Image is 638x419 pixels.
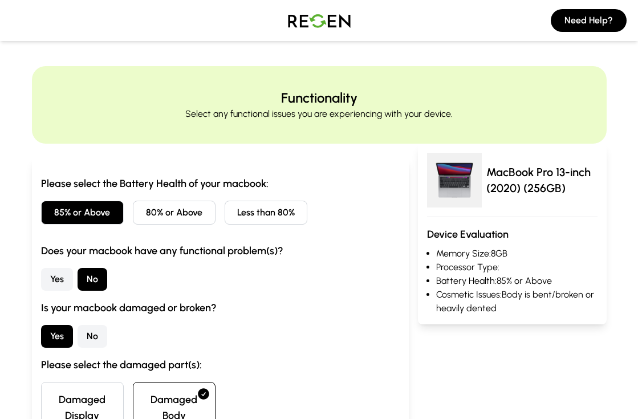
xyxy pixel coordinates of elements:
li: Battery Health: 85% or Above [436,274,598,288]
button: Need Help? [551,9,627,32]
p: MacBook Pro 13-inch (2020) (256GB) [486,164,598,196]
li: Memory Size: 8GB [436,247,598,261]
button: Less than 80% [225,201,307,225]
h2: Functionality [281,89,357,107]
img: Logo [279,5,359,36]
button: 85% or Above [41,201,124,225]
h3: Does your macbook have any functional problem(s)? [41,243,400,259]
h3: Please select the Battery Health of your macbook: [41,176,400,192]
p: Select any functional issues you are experiencing with your device. [185,107,453,121]
button: 80% or Above [133,201,216,225]
h3: Is your macbook damaged or broken? [41,300,400,316]
li: Processor Type: [436,261,598,274]
button: No [78,268,107,291]
button: Yes [41,268,73,291]
h3: Device Evaluation [427,226,598,242]
li: Cosmetic Issues: Body is bent/broken or heavily dented [436,288,598,315]
button: Yes [41,325,73,348]
button: No [78,325,107,348]
h3: Please select the damaged part(s): [41,357,400,373]
img: MacBook Pro 13-inch (2020) [427,153,482,208]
